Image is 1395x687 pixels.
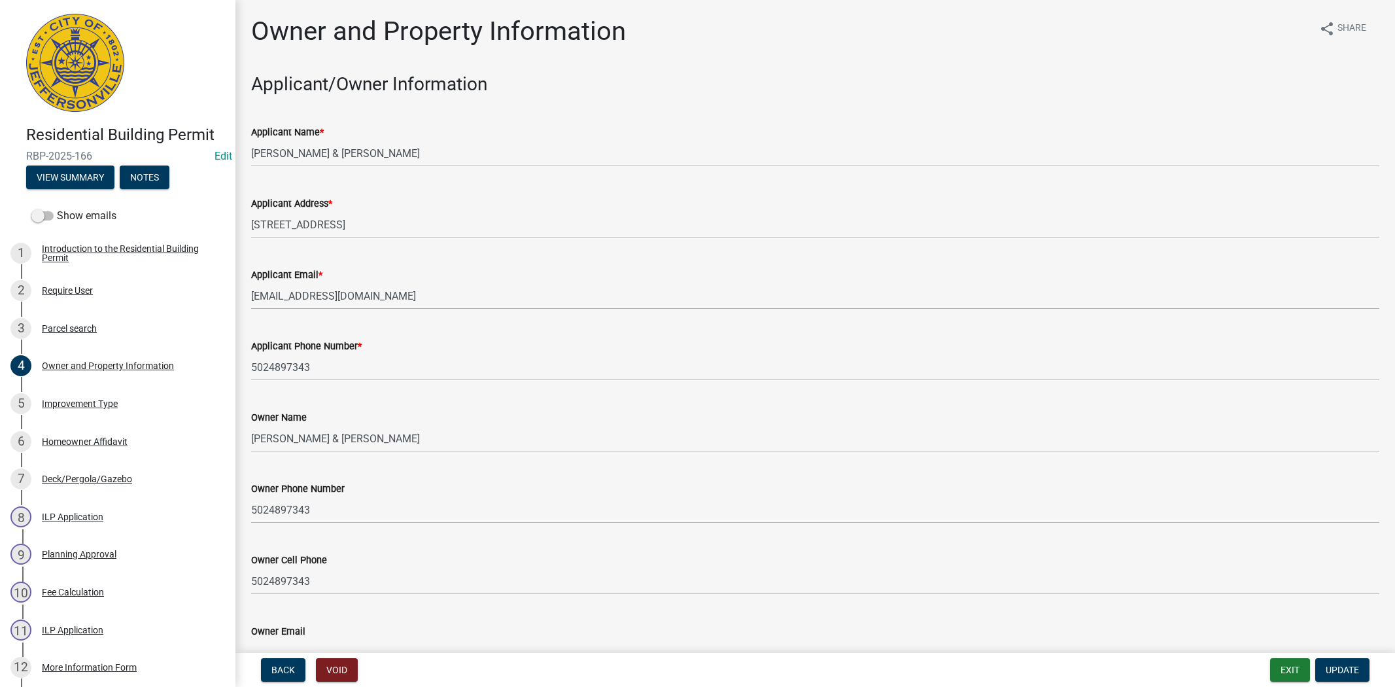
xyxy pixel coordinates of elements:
[271,665,295,675] span: Back
[215,150,232,162] wm-modal-confirm: Edit Application Number
[10,468,31,489] div: 7
[10,393,31,414] div: 5
[26,166,114,189] button: View Summary
[251,414,307,423] label: Owner Name
[251,271,322,280] label: Applicant Email
[251,485,345,494] label: Owner Phone Number
[261,658,305,682] button: Back
[251,16,626,47] h1: Owner and Property Information
[1309,16,1377,41] button: shareShare
[31,208,116,224] label: Show emails
[42,550,116,559] div: Planning Approval
[215,150,232,162] a: Edit
[10,280,31,301] div: 2
[26,150,209,162] span: RBP-2025-166
[42,324,97,333] div: Parcel search
[1270,658,1310,682] button: Exit
[42,588,104,597] div: Fee Calculation
[42,625,103,635] div: ILP Application
[42,286,93,295] div: Require User
[316,658,358,682] button: Void
[1326,665,1359,675] span: Update
[10,620,31,641] div: 11
[42,512,103,521] div: ILP Application
[251,200,332,209] label: Applicant Address
[120,166,169,189] button: Notes
[10,506,31,527] div: 8
[251,627,305,637] label: Owner Email
[1315,658,1369,682] button: Update
[10,243,31,264] div: 1
[251,556,327,565] label: Owner Cell Phone
[42,663,137,672] div: More Information Form
[251,342,362,351] label: Applicant Phone Number
[120,173,169,183] wm-modal-confirm: Notes
[42,399,118,408] div: Improvement Type
[42,437,128,446] div: Homeowner Affidavit
[42,244,215,262] div: Introduction to the Residential Building Permit
[1337,21,1366,37] span: Share
[10,544,31,565] div: 9
[251,128,324,137] label: Applicant Name
[10,657,31,678] div: 12
[42,474,132,484] div: Deck/Pergola/Gazebo
[1319,21,1335,37] i: share
[10,355,31,376] div: 4
[26,173,114,183] wm-modal-confirm: Summary
[10,431,31,452] div: 6
[10,582,31,603] div: 10
[251,73,1379,96] h3: Applicant/Owner Information
[42,361,174,370] div: Owner and Property Information
[26,14,124,112] img: City of Jeffersonville, Indiana
[26,126,225,145] h4: Residential Building Permit
[10,318,31,339] div: 3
